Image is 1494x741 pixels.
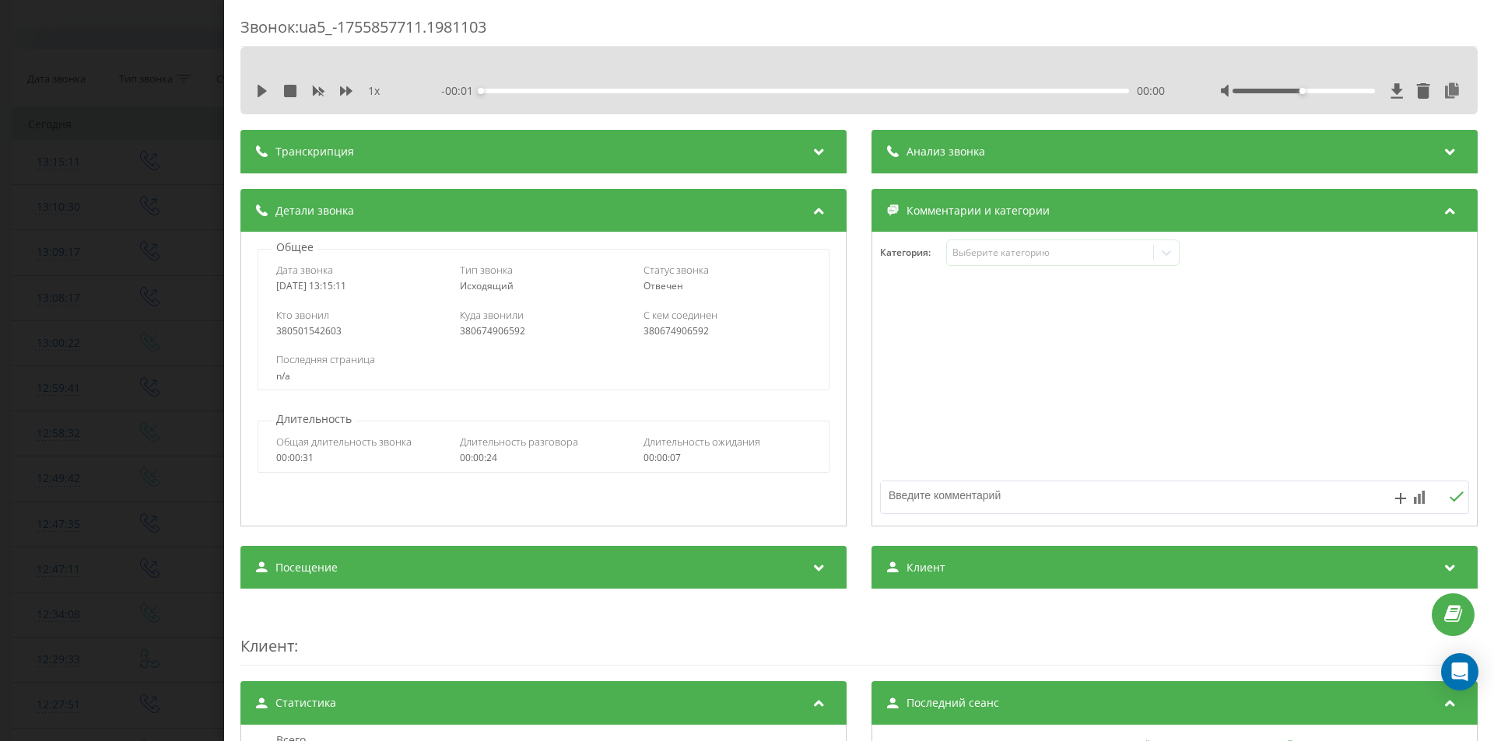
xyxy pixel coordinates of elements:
span: Исходящий [460,279,514,292]
span: Посещение [275,560,338,575]
span: - 00:01 [441,83,481,99]
h4: Категория : [880,247,946,258]
div: n/a [276,371,810,382]
span: Дата звонка [276,263,333,277]
span: Длительность ожидания [644,435,760,449]
div: [DATE] 13:15:11 [276,281,444,292]
span: С кем соединен [644,308,717,322]
span: Куда звонили [460,308,524,322]
span: Тип звонка [460,263,513,277]
div: Open Intercom Messenger [1441,653,1478,690]
span: 00:00 [1137,83,1165,99]
span: Отвечен [644,279,683,292]
div: 380674906592 [644,326,811,337]
p: Длительность [272,411,356,427]
span: Последняя страница [276,352,375,366]
div: Звонок : ua5_-1755857711.1981103 [240,16,1478,47]
span: 1 x [368,83,380,99]
span: Клиент [240,635,294,656]
span: Детали звонка [275,203,354,218]
div: Accessibility label [1299,88,1306,94]
span: Транскрипция [275,144,354,159]
span: Кто звонил [276,308,329,322]
span: Последний сеанс [907,695,999,711]
span: Анализ звонка [907,144,985,159]
span: Статистика [275,695,336,711]
span: Статус звонка [644,263,709,277]
div: 00:00:24 [460,453,627,463]
div: 380501542603 [276,326,444,337]
div: Accessibility label [478,88,484,94]
span: Комментарии и категории [907,203,1050,218]
p: Общее [272,239,317,255]
span: Длительность разговора [460,435,578,449]
div: : [240,604,1478,666]
div: 00:00:07 [644,453,811,463]
span: Клиент [907,560,945,575]
span: Общая длительность звонка [276,435,412,449]
div: 00:00:31 [276,453,444,463]
div: Выберите категорию [952,246,1147,259]
div: 380674906592 [460,326,627,337]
